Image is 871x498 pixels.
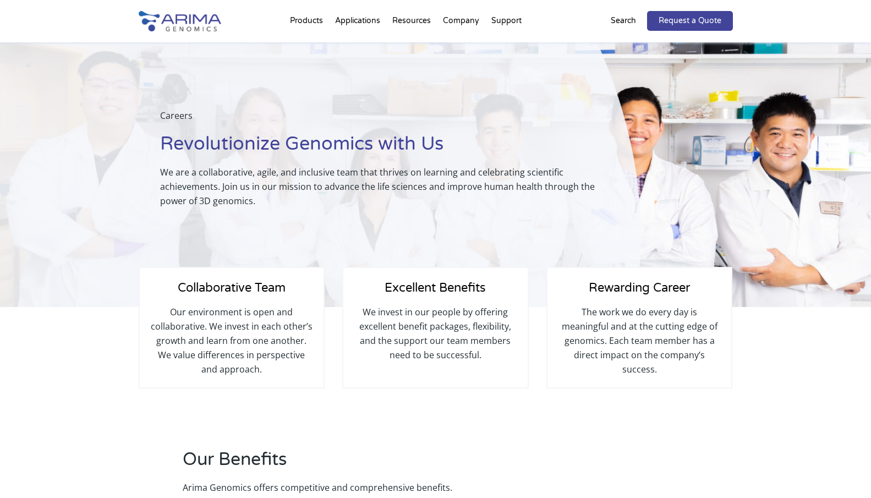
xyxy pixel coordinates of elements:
[151,305,313,376] p: Our environment is open and collaborative. We invest in each other’s growth and learn from one an...
[160,165,613,208] p: We are a collaborative, agile, and inclusive team that thrives on learning and celebrating scient...
[178,281,286,295] span: Collaborative Team
[160,132,613,165] h1: Revolutionize Genomics with Us
[611,14,636,28] p: Search
[589,281,690,295] span: Rewarding Career
[183,480,576,495] p: Arima Genomics offers competitive and comprehensive benefits.
[385,281,486,295] span: Excellent Benefits
[183,447,576,480] h2: Our Benefits
[160,108,613,132] p: Careers
[647,11,733,31] a: Request a Quote
[354,305,516,362] p: We invest in our people by offering excellent benefit packages, flexibility, and the support our ...
[139,11,221,31] img: Arima-Genomics-logo
[558,305,720,376] p: The work we do every day is meaningful and at the cutting edge of genomics. Each team member has ...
